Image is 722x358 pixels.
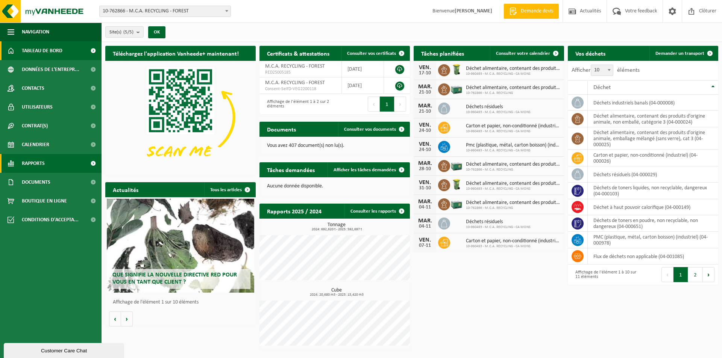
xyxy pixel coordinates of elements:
[22,60,79,79] span: Données de l'entrepr...
[417,147,432,153] div: 24-10
[344,127,396,132] span: Consulter vos documents
[107,199,254,293] a: Que signifie la nouvelle directive RED pour vous en tant que client ?
[588,199,718,215] td: déchet à haut pouvoir calorifique (04-000149)
[588,183,718,199] td: déchets de toners liquides, non recyclable, dangereux (04-000103)
[417,84,432,90] div: MAR.
[588,111,718,127] td: déchet alimentaire, contenant des produits d'origine animale, non emballé, catégorie 3 (04-000024)
[263,222,410,231] h3: Tonnage
[99,6,231,17] span: 10-762866 - M.C.A. RECYCLING - FOREST
[263,96,331,112] div: Affichage de l'élément 1 à 2 sur 2 éléments
[466,244,560,249] span: 10-960493 - M.C.A. RECYCLING - CA MONS
[466,168,560,172] span: 10-762866 - M.C.A. RECYCLING
[466,110,531,115] span: 10-960493 - M.C.A. RECYCLING - CA MONS
[380,97,394,112] button: 1
[450,82,463,95] img: PB-LB-0680-HPE-GN-01
[341,46,409,61] a: Consulter vos certificats
[466,123,560,129] span: Carton et papier, non-conditionné (industriel)
[109,27,133,38] span: Site(s)
[259,162,322,177] h2: Tâches demandées
[263,293,410,297] span: 2024: 20,680 m3 - 2025: 15,420 m3
[22,116,48,135] span: Contrat(s)
[572,266,639,283] div: Affichage de l'élément 1 à 10 sur 11 éléments
[417,160,432,166] div: MAR.
[496,51,550,56] span: Consulter votre calendrier
[267,143,402,148] p: Vous avez 407 document(s) non lu(s).
[368,97,380,112] button: Previous
[417,71,432,76] div: 17-10
[263,228,410,231] span: 2024: 692,620 t - 2025: 592,697 t
[22,135,49,154] span: Calendrier
[504,4,559,19] a: Demande devis
[121,311,133,326] button: Volgende
[417,243,432,248] div: 07-11
[417,90,432,95] div: 21-10
[417,224,432,229] div: 04-11
[466,72,560,76] span: 10-960493 - M.C.A. RECYCLING - CA MONS
[342,77,384,94] td: [DATE]
[466,142,560,148] span: Pmc (plastique, métal, carton boisson) (industriel)
[259,122,303,136] h2: Documents
[490,46,563,61] a: Consulter votre calendrier
[466,162,560,168] span: Déchet alimentaire, contenant des produits d'origine animale, emballage mélangé ...
[588,166,718,183] td: déchets résiduels (04-000029)
[22,192,67,210] span: Boutique en ligne
[417,65,432,71] div: VEN.
[204,182,255,197] a: Tous les articles
[588,127,718,150] td: déchet alimentaire, contenant des produits d'origine animale, emballage mélangé (sans verre), cat...
[414,46,472,60] h2: Tâches planifiées
[655,51,704,56] span: Demander un transport
[265,80,325,86] span: M.C.A. RECYCLING - FOREST
[450,63,463,76] img: WB-0140-HPE-GN-50
[4,341,126,358] iframe: chat widget
[519,8,555,15] span: Demande devis
[109,311,121,326] button: Vorige
[466,219,531,225] span: Déchets résiduels
[417,103,432,109] div: MAR.
[417,199,432,205] div: MAR.
[466,238,560,244] span: Carton et papier, non-conditionné (industriel)
[572,67,640,73] label: Afficher éléments
[450,159,463,172] img: PB-LB-0680-HPE-GN-01
[466,181,560,187] span: Déchet alimentaire, contenant des produits d'origine animale, non emballé, catég...
[259,46,337,60] h2: Certificats & attestations
[588,215,718,232] td: déchets de toners en poudre, non recyclable, non dangereux (04-000651)
[22,79,44,98] span: Contacts
[265,69,336,76] span: RED25005185
[417,180,432,186] div: VEN.
[466,66,560,72] span: Déchet alimentaire, contenant des produits d'origine animale, non emballé, catég...
[450,197,463,210] img: PB-LB-0680-HPE-GN-01
[466,206,560,210] span: 10-762866 - M.C.A. RECYCLING
[588,150,718,166] td: carton et papier, non-conditionné (industriel) (04-000026)
[703,267,714,282] button: Next
[112,272,237,285] span: Que signifie la nouvelle directive RED pour vous en tant que client ?
[105,26,144,38] button: Site(s)(5/5)
[338,122,409,137] a: Consulter vos documents
[347,51,396,56] span: Consulter vos certificats
[267,184,402,189] p: Aucune donnée disponible.
[466,129,560,134] span: 10-960493 - M.C.A. RECYCLING - CA MONS
[593,85,611,91] span: Déchet
[394,97,406,112] button: Next
[22,23,49,41] span: Navigation
[673,267,688,282] button: 1
[466,200,560,206] span: Déchet alimentaire, contenant des produits d'origine animale, emballage mélangé ...
[417,109,432,114] div: 21-10
[588,248,718,264] td: flux de déchets non applicable (04-001085)
[265,86,336,92] span: Consent-SelfD-VEG2200118
[417,237,432,243] div: VEN.
[417,205,432,210] div: 04-11
[148,26,165,38] button: OK
[334,168,396,172] span: Afficher les tâches demandées
[113,300,252,305] p: Affichage de l'élément 1 sur 10 éléments
[22,154,45,173] span: Rapports
[466,148,560,153] span: 10-960493 - M.C.A. RECYCLING - CA MONS
[466,91,560,95] span: 10-762866 - M.C.A. RECYCLING
[22,98,53,116] span: Utilisateurs
[466,85,560,91] span: Déchet alimentaire, contenant des produits d'origine animale, emballage mélangé ...
[123,30,133,35] count: (5/5)
[455,8,492,14] strong: [PERSON_NAME]
[591,65,613,76] span: 10
[417,141,432,147] div: VEN.
[417,166,432,172] div: 28-10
